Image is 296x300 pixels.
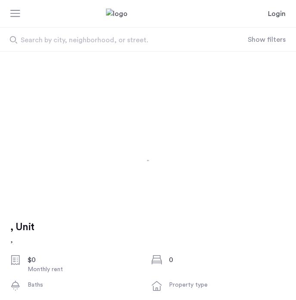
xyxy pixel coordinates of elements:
[169,281,286,289] div: Property type
[106,9,190,19] img: logo
[10,219,34,235] h1: , Unit
[169,255,286,265] div: 0
[28,265,145,274] div: Monthly rent
[106,9,190,19] a: Cazamio Logo
[10,235,34,245] h2: ,
[268,9,286,19] a: Login
[28,255,145,265] div: $0
[248,34,286,45] button: Show or hide filters
[10,219,34,245] a: , Unit,
[28,281,145,289] div: Baths
[21,35,219,45] span: Search by city, neighborhood, or street.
